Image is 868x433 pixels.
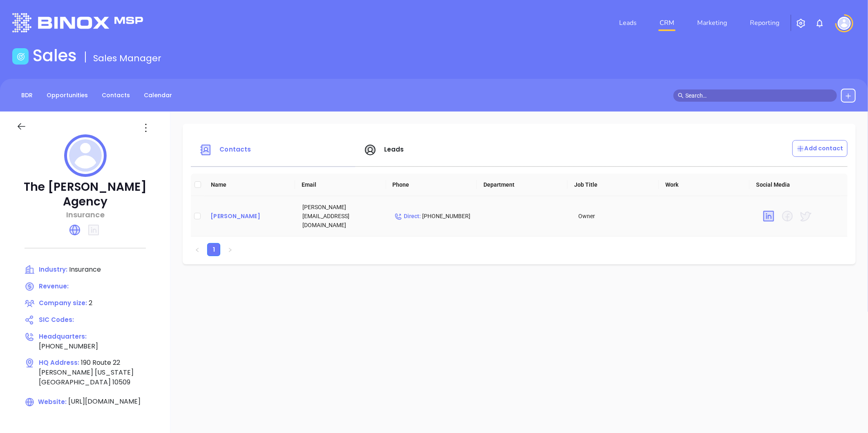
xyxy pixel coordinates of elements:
p: Insurance [16,209,154,220]
button: left [191,243,204,256]
li: Next Page [224,243,237,256]
h1: Sales [33,46,77,65]
span: 190 Route 22 [PERSON_NAME] [US_STATE] [GEOGRAPHIC_DATA] 10509 [39,358,134,387]
td: Owner [572,196,664,237]
a: BDR [16,89,38,102]
a: Calendar [139,89,177,102]
span: Industry: [39,265,67,274]
li: Previous Page [191,243,204,256]
span: right [228,248,233,252]
a: Contacts [97,89,135,102]
span: Leads [384,145,404,154]
p: [PHONE_NUMBER] [394,212,473,221]
span: Contacts [219,145,251,154]
span: Insurance [69,265,101,274]
img: iconNotification [815,18,825,28]
th: Name [204,174,295,196]
span: 2 [89,298,92,308]
th: Department [477,174,568,196]
img: iconSetting [796,18,806,28]
a: Marketing [694,15,730,31]
span: [URL][DOMAIN_NAME] [68,397,141,406]
span: SIC Codes: [39,315,74,324]
span: [PHONE_NUMBER] [39,341,98,351]
input: Search… [685,91,832,100]
img: user [838,17,851,30]
a: 1 [208,243,220,256]
span: HQ Address: [39,358,79,367]
img: logo [12,13,143,32]
th: Work [659,174,749,196]
li: 1 [207,243,220,256]
span: left [195,248,200,252]
span: Direct : [394,213,421,219]
a: Leads [616,15,640,31]
img: profile logo [64,134,107,177]
span: Website: [25,397,67,406]
a: CRM [656,15,678,31]
th: Email [295,174,386,196]
th: Phone [386,174,477,196]
a: Opportunities [42,89,93,102]
button: right [224,243,237,256]
th: Job Title [568,174,658,196]
th: Social Media [749,174,840,196]
td: [PERSON_NAME][EMAIL_ADDRESS][DOMAIN_NAME] [296,196,388,237]
span: Revenue: [39,282,69,290]
a: Reporting [747,15,783,31]
a: [PERSON_NAME] [210,211,289,221]
p: Add contact [796,144,843,153]
span: Headquarters: [39,332,87,341]
p: The [PERSON_NAME] Agency [16,180,154,209]
span: Company size: [39,299,87,307]
span: Sales Manager [93,52,161,65]
span: search [678,93,684,98]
